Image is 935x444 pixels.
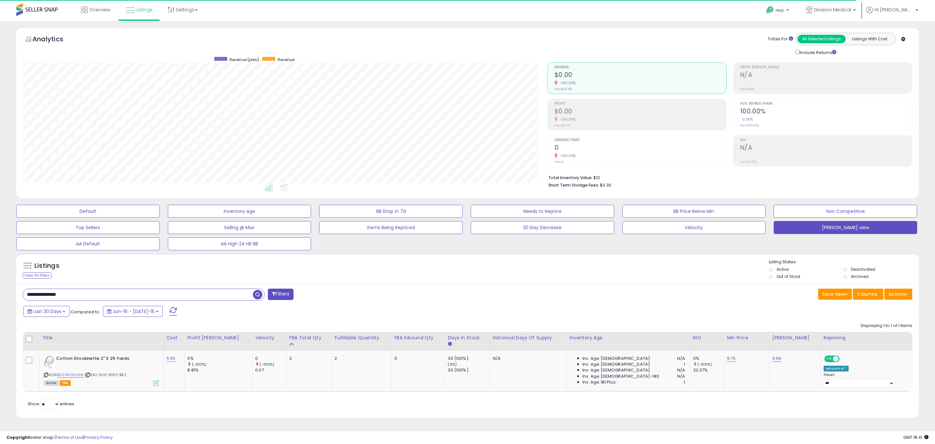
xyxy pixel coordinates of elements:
[557,153,576,158] small: -100.00%
[259,362,274,367] small: (-100%)
[555,160,563,164] small: Prev: 2
[582,356,651,361] span: Inv. Age [DEMOGRAPHIC_DATA]:
[761,1,795,21] a: Help
[727,334,767,341] div: Min Price
[697,362,712,367] small: (-100%)
[255,334,284,341] div: Velocity
[16,205,160,218] button: Default
[394,334,443,341] div: FBA inbound Qty
[791,48,844,56] div: Include Returns
[582,361,651,367] span: Inv. Age [DEMOGRAPHIC_DATA]:
[740,66,912,69] span: Profit [PERSON_NAME]
[394,356,440,361] div: 0
[6,434,30,440] strong: Copyright
[167,355,176,362] a: 5.90
[772,355,781,362] a: 9.99
[448,362,457,367] small: (0%)
[334,356,386,361] div: 2
[255,356,286,361] div: 0
[818,289,852,300] button: Save View
[555,144,726,153] h2: 0
[582,367,651,373] span: Inv. Age [DEMOGRAPHIC_DATA]:
[548,175,592,180] b: Total Inventory Value:
[56,356,135,363] b: Cotton Stockinette 2" X 25 Yards
[768,36,793,42] div: Totals For
[56,434,83,440] a: Terms of Use
[85,372,127,377] span: | SKU: DUK-30112-BX.2
[230,57,259,62] span: Revenue (prev)
[168,237,311,250] button: AA High 24 HR BB
[740,87,754,91] small: Prev: 8.81%
[766,6,774,14] i: Get Help
[851,267,875,272] label: Deactivated
[60,380,71,386] span: FBA
[777,267,789,272] label: Active
[825,356,833,362] span: ON
[289,334,329,341] div: FBA Total Qty
[448,334,487,341] div: Days In Stock
[814,7,851,13] span: Division Medical
[289,356,327,361] div: 2
[70,309,100,315] span: Compared to:
[89,7,110,13] span: Overview
[6,435,113,441] div: seller snap | |
[684,361,685,367] span: 1
[57,372,84,378] a: B009R2S5WW
[555,71,726,80] h2: $0.00
[582,373,660,379] span: Inv. Age [DEMOGRAPHIC_DATA]-180:
[851,274,868,279] label: Archived
[16,237,160,250] button: AA Default
[23,306,69,317] button: Last 30 Days
[255,367,286,373] div: 0.07
[34,261,59,270] h5: Listings
[471,221,614,234] button: 30 Day Decrease
[113,308,155,315] span: Jun-16 - [DATE]-15
[187,367,252,373] div: 8.81%
[555,102,726,106] span: Profit
[493,356,562,361] div: N/A
[44,356,55,369] img: 41jISKqXPBL._SL40_.jpg
[448,356,490,361] div: 30 (100%)
[187,334,250,341] div: Profit [PERSON_NAME]
[32,34,76,45] h5: Analytics
[28,401,74,407] span: Show: entries
[776,7,784,13] span: Help
[278,57,294,62] span: Revenue
[857,291,878,297] span: Columns
[677,367,685,373] span: N/A
[839,356,849,362] span: OFF
[42,334,161,341] div: Title
[493,334,564,341] div: Historical Days Of Supply
[693,356,724,361] div: 0%
[740,144,912,153] h2: N/A
[448,367,490,373] div: 30 (100%)
[268,289,293,300] button: Filters
[684,379,685,385] span: 1
[84,434,113,440] a: Privacy Policy
[740,160,757,164] small: Prev: 22.37%
[622,205,766,218] button: BB Price Below Min
[774,221,917,234] button: [PERSON_NAME] view
[471,205,614,218] button: Needs to Reprice
[903,434,929,440] span: 2025-08-15 18:41 GMT
[845,35,894,43] button: Listings With Cost
[884,289,912,300] button: Actions
[740,138,912,142] span: ROI
[600,182,611,188] span: $0.30
[555,138,726,142] span: Ordered Items
[824,366,849,372] div: Amazon AI *
[555,124,569,127] small: Prev: $2.64
[740,117,753,122] small: 0.00%
[740,102,912,106] span: Avg. Buybox Share
[769,259,919,265] p: Listing States:
[772,334,818,341] div: [PERSON_NAME]
[334,334,389,341] div: Fulfillable Quantity
[582,379,617,385] span: Inv. Age 181 Plus:
[548,182,599,188] b: Short Term Storage Fees:
[853,289,883,300] button: Columns
[777,274,800,279] label: Out of Stock
[740,124,759,127] small: Prev: 100.00%
[622,221,766,234] button: Velocity
[677,373,685,379] span: N/A
[797,35,846,43] button: All Selected Listings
